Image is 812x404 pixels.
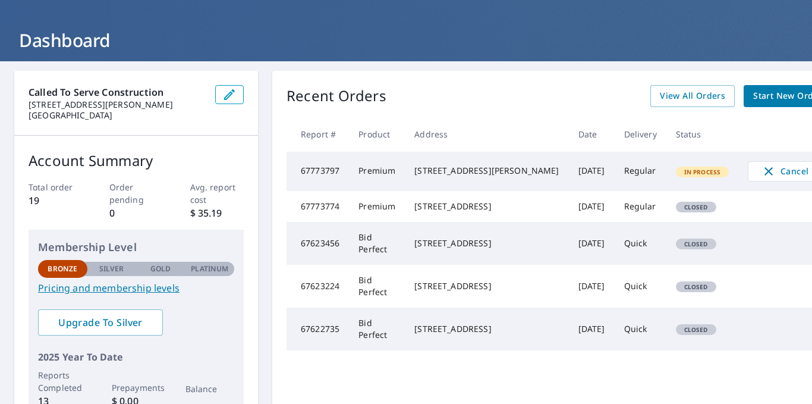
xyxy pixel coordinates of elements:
span: Closed [677,240,715,248]
th: Report # [287,117,349,152]
p: Platinum [191,264,228,274]
td: 67773774 [287,191,349,222]
p: Prepayments [112,381,161,394]
th: Product [349,117,405,152]
td: Bid Perfect [349,222,405,265]
p: [STREET_ADDRESS][PERSON_NAME] [29,99,206,110]
a: View All Orders [650,85,735,107]
a: Pricing and membership levels [38,281,234,295]
td: [DATE] [569,265,615,308]
td: [DATE] [569,308,615,350]
h1: Dashboard [14,28,798,52]
span: View All Orders [660,89,725,104]
th: Status [666,117,739,152]
td: Quick [615,265,666,308]
td: [DATE] [569,222,615,265]
td: Premium [349,152,405,191]
td: Regular [615,152,666,191]
th: Delivery [615,117,666,152]
td: 67623456 [287,222,349,265]
span: Cancel [760,164,810,178]
td: Regular [615,191,666,222]
td: [DATE] [569,152,615,191]
p: Silver [99,264,124,274]
div: [STREET_ADDRESS][PERSON_NAME] [414,165,559,177]
td: [DATE] [569,191,615,222]
p: $ 35.19 [190,206,244,220]
a: Upgrade To Silver [38,309,163,336]
span: Closed [677,203,715,211]
div: [STREET_ADDRESS] [414,201,559,212]
span: Upgrade To Silver [48,316,153,329]
div: [STREET_ADDRESS] [414,237,559,249]
p: Reports Completed [38,369,87,394]
div: [STREET_ADDRESS] [414,280,559,292]
td: Quick [615,308,666,350]
p: Account Summary [29,150,244,171]
td: Bid Perfect [349,308,405,350]
p: [GEOGRAPHIC_DATA] [29,110,206,121]
td: 67773797 [287,152,349,191]
td: Premium [349,191,405,222]
p: Avg. report cost [190,181,244,206]
p: Order pending [109,181,163,206]
td: Quick [615,222,666,265]
td: 67623224 [287,265,349,308]
span: Closed [677,325,715,334]
p: Total order [29,181,83,193]
span: Closed [677,283,715,291]
p: 19 [29,193,83,208]
p: 0 [109,206,163,220]
span: In Process [677,168,728,176]
p: Membership Level [38,239,234,255]
p: Recent Orders [287,85,386,107]
th: Address [405,117,568,152]
p: Bronze [48,264,77,274]
td: Bid Perfect [349,265,405,308]
p: Balance [185,383,235,395]
div: [STREET_ADDRESS] [414,323,559,335]
th: Date [569,117,615,152]
p: 2025 Year To Date [38,350,234,364]
td: 67622735 [287,308,349,350]
p: Called to Serve Construction [29,85,206,99]
p: Gold [150,264,171,274]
